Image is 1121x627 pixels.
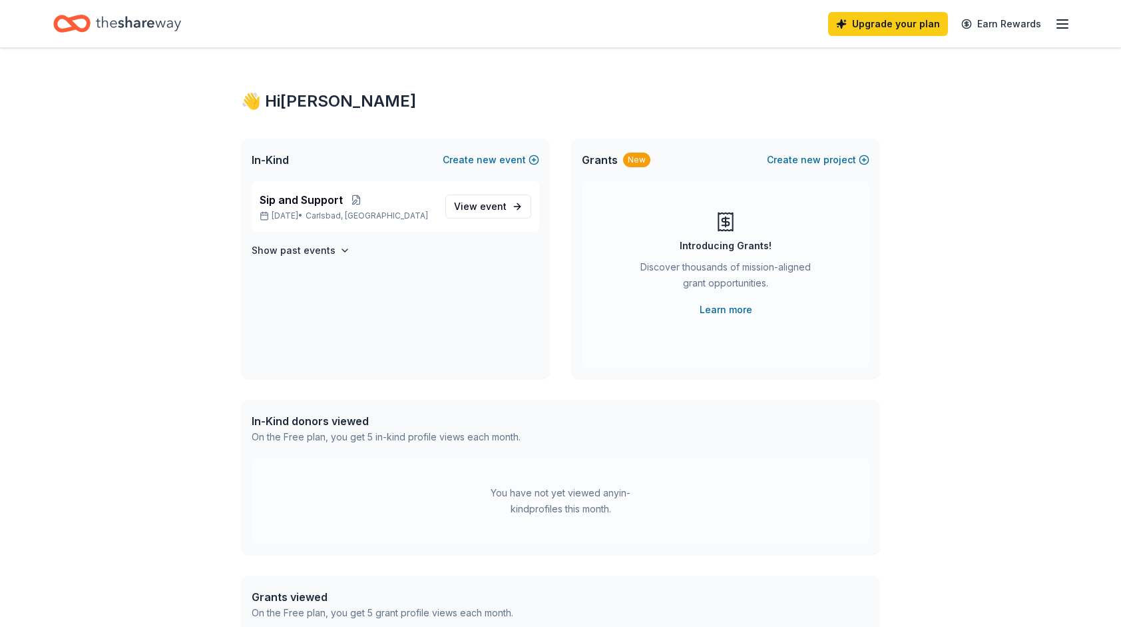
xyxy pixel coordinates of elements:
span: In-Kind [252,152,289,168]
div: On the Free plan, you get 5 grant profile views each month. [252,605,513,621]
div: New [623,153,650,167]
span: new [477,152,497,168]
span: event [480,201,507,212]
button: Createnewproject [767,152,869,168]
a: Learn more [700,302,752,318]
div: On the Free plan, you get 5 in-kind profile views each month. [252,429,521,445]
span: Carlsbad, [GEOGRAPHIC_DATA] [306,211,428,221]
div: 👋 Hi [PERSON_NAME] [241,91,880,112]
div: Introducing Grants! [680,238,772,254]
div: Discover thousands of mission-aligned grant opportunities. [635,259,816,297]
div: Grants viewed [252,589,513,605]
span: View [454,199,507,215]
button: Show past events [252,243,350,259]
a: Earn Rewards [953,12,1049,36]
button: Createnewevent [443,152,539,168]
a: Upgrade your plan [828,12,948,36]
span: Sip and Support [260,192,343,208]
h4: Show past events [252,243,336,259]
div: In-Kind donors viewed [252,413,521,429]
p: [DATE] • [260,211,435,221]
span: Grants [582,152,618,168]
div: You have not yet viewed any in-kind profiles this month. [477,485,644,517]
a: View event [445,195,531,219]
a: Home [53,8,181,39]
span: new [801,152,821,168]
